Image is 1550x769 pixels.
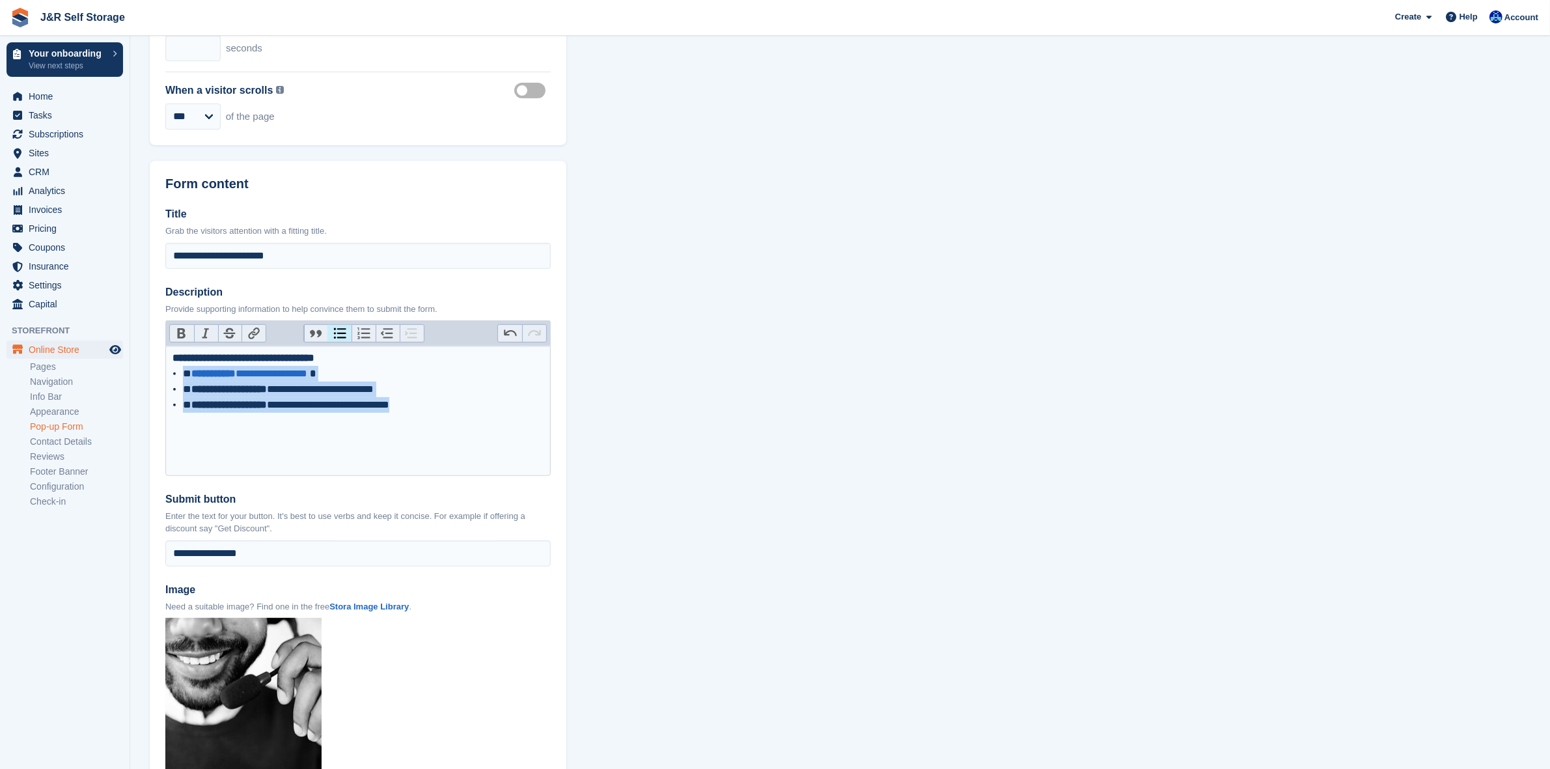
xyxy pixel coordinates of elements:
[165,206,551,222] label: Title
[226,109,275,124] span: of the page
[29,295,107,313] span: Capital
[514,89,551,91] label: Percentage scrolled enabled
[1460,10,1478,23] span: Help
[1489,10,1502,23] img: Steve Revell
[7,201,123,219] a: menu
[10,8,30,27] img: stora-icon-8386f47178a22dfd0bd8f6a31ec36ba5ce8667c1dd55bd0f319d3a0aa187defe.svg
[242,325,266,342] button: Link
[29,87,107,105] span: Home
[165,492,551,507] label: Submit button
[107,342,123,357] a: Preview store
[1504,11,1538,24] span: Account
[29,163,107,181] span: CRM
[522,325,546,342] button: Redo
[165,600,551,613] p: Need a suitable image? Find one in the free .
[30,481,123,493] a: Configuration
[7,125,123,143] a: menu
[29,257,107,275] span: Insurance
[7,182,123,200] a: menu
[7,87,123,105] a: menu
[30,406,123,418] a: Appearance
[35,7,130,28] a: J&R Self Storage
[30,436,123,448] a: Contact Details
[7,106,123,124] a: menu
[30,391,123,403] a: Info Bar
[7,238,123,257] a: menu
[329,602,409,611] a: Stora Image Library
[165,83,273,98] label: When a visitor scrolls
[29,60,106,72] p: View next steps
[400,325,424,342] button: Increase Level
[7,144,123,162] a: menu
[327,325,352,342] button: Bullets
[29,219,107,238] span: Pricing
[7,257,123,275] a: menu
[7,341,123,359] a: menu
[30,496,123,508] a: Check-in
[218,325,242,342] button: Strikethrough
[165,346,551,476] trix-editor: Description
[304,325,328,342] button: Quote
[498,325,522,342] button: Undo
[165,285,551,300] label: Description
[170,325,194,342] button: Bold
[376,325,400,342] button: Decrease Level
[276,86,284,94] img: icon-info-grey-7440780725fd019a000dd9b08b2336e03edf1995a4989e88bcd33f0948082b44.svg
[7,276,123,294] a: menu
[30,466,123,478] a: Footer Banner
[7,219,123,238] a: menu
[30,361,123,373] a: Pages
[29,201,107,219] span: Invoices
[352,325,376,342] button: Numbers
[30,376,123,388] a: Navigation
[165,303,551,316] p: Provide supporting information to help convince them to submit the form.
[29,341,107,359] span: Online Store
[165,225,551,238] p: Grab the visitors attention with a fitting title.
[29,125,107,143] span: Subscriptions
[29,49,106,58] p: Your onboarding
[29,106,107,124] span: Tasks
[165,582,551,598] label: Image
[29,182,107,200] span: Analytics
[29,144,107,162] span: Sites
[12,324,130,337] span: Storefront
[30,421,123,433] a: Pop-up Form
[194,325,218,342] button: Italic
[165,176,249,191] h2: Form content
[29,276,107,294] span: Settings
[226,41,262,56] span: seconds
[7,295,123,313] a: menu
[1395,10,1421,23] span: Create
[7,42,123,77] a: Your onboarding View next steps
[29,238,107,257] span: Coupons
[165,510,551,535] p: Enter the text for your button. It's best to use verbs and keep it concise. For example if offeri...
[30,451,123,463] a: Reviews
[7,163,123,181] a: menu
